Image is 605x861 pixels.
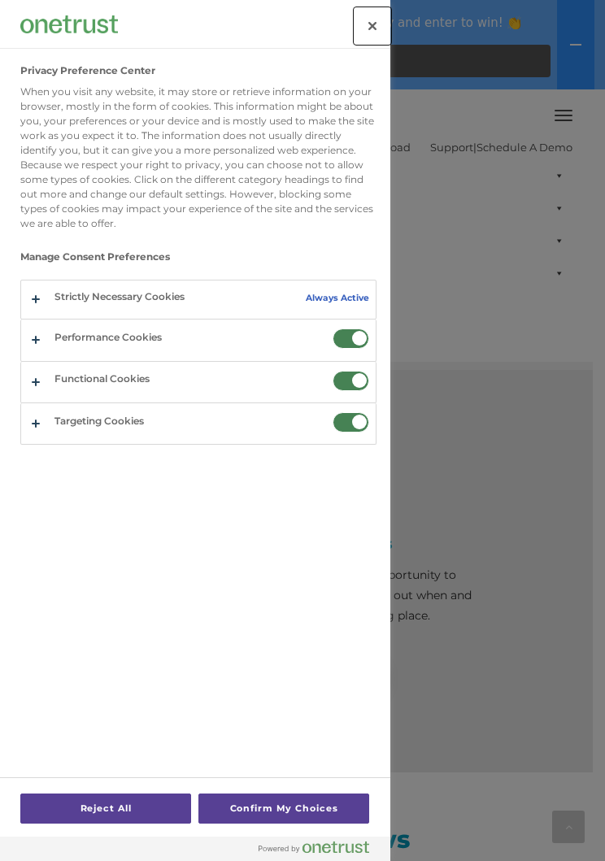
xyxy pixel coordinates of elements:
[20,794,191,824] button: Reject All
[20,85,376,231] div: When you visit any website, it may store or retrieve information on your browser, mostly in the f...
[260,94,310,107] span: Last name
[20,15,118,33] img: Company Logo
[259,841,382,861] a: Powered by OneTrust Opens in a new Tab
[260,161,329,173] span: Phone number
[355,8,390,44] button: Close
[20,65,155,76] h2: Privacy Preference Center
[259,841,369,854] img: Powered by OneTrust Opens in a new Tab
[198,794,369,824] button: Confirm My Choices
[20,251,376,271] h3: Manage Consent Preferences
[20,8,118,41] div: Company Logo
